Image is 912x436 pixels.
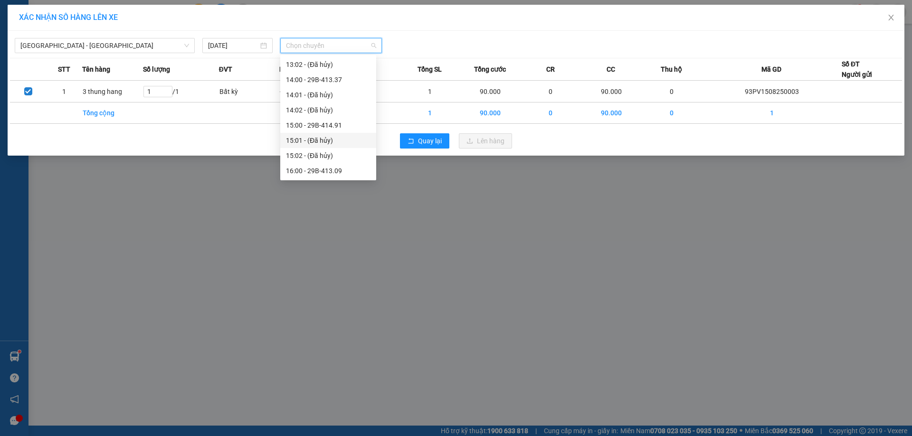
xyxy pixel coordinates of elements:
span: close [887,14,895,21]
span: Hà Nội - Ninh Bình [20,38,189,53]
button: rollbackQuay lại [400,133,449,148]
span: Loại hàng [279,64,309,74]
div: 14:02 - (Đã hủy) [286,105,370,115]
td: 0 [521,81,581,102]
span: Mã GD [761,64,781,74]
span: Tên hàng [82,64,110,74]
td: 1 [46,81,82,102]
input: 15/08/2025 [208,40,258,51]
td: 90.000 [460,102,521,124]
button: uploadLên hàng [459,133,512,148]
td: Tổng cộng [82,102,142,124]
div: Số ĐT Người gửi [842,59,872,80]
td: 93PV1508250003 [702,81,842,102]
span: XÁC NHẬN SỐ HÀNG LÊN XE [19,13,118,22]
td: 1 [400,102,460,124]
div: 13:02 - (Đã hủy) [286,59,370,70]
div: 15:00 - 29B-414.91 [286,120,370,130]
span: Số lượng [143,64,170,74]
span: CC [607,64,615,74]
td: 90.000 [581,102,641,124]
td: 0 [521,102,581,124]
span: Chọn chuyến [286,38,376,53]
span: CR [546,64,555,74]
td: Bất kỳ [219,81,279,102]
div: 14:00 - 29B-413.37 [286,74,370,85]
td: 1 [702,102,842,124]
td: 3 thung hang [82,81,142,102]
div: 14:01 - (Đã hủy) [286,90,370,100]
td: / 1 [143,81,219,102]
span: rollback [408,138,414,145]
span: Tổng SL [418,64,442,74]
span: ĐVT [219,64,232,74]
span: Thu hộ [661,64,682,74]
button: Close [878,5,904,31]
td: 90.000 [581,81,641,102]
span: Quay lại [418,136,442,146]
span: Tổng cước [474,64,506,74]
td: 0 [641,102,702,124]
span: STT [58,64,70,74]
div: 15:02 - (Đã hủy) [286,150,370,161]
td: 1 [400,81,460,102]
div: 15:01 - (Đã hủy) [286,135,370,146]
td: 0 [641,81,702,102]
td: 90.000 [460,81,521,102]
div: 16:00 - 29B-413.09 [286,166,370,176]
td: --- [279,81,340,102]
